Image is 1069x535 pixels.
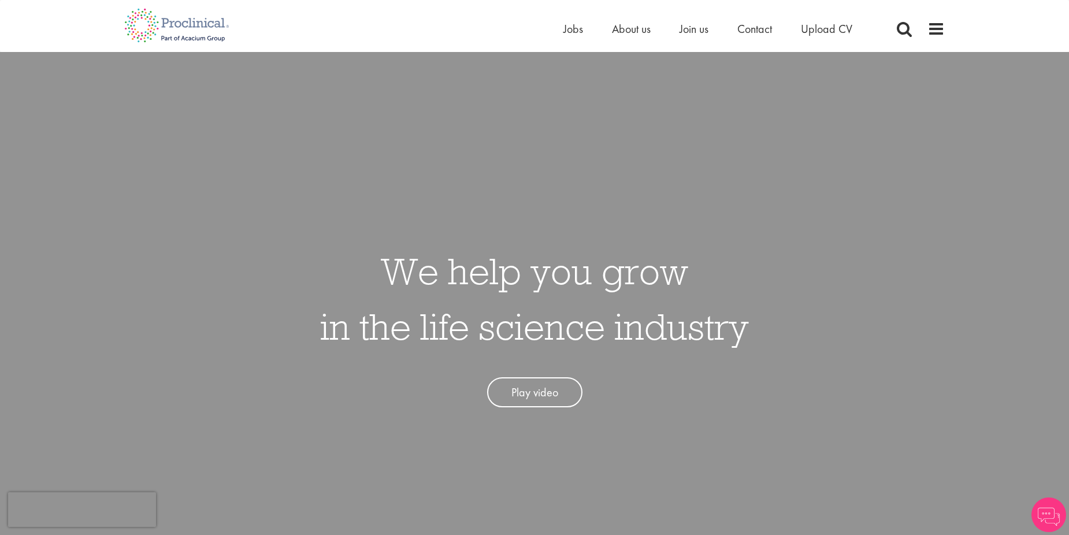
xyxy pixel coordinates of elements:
a: Contact [737,21,772,36]
a: Join us [680,21,708,36]
img: Chatbot [1031,497,1066,532]
h1: We help you grow in the life science industry [320,243,749,354]
a: Upload CV [801,21,852,36]
a: Play video [487,377,582,408]
a: Jobs [563,21,583,36]
a: About us [612,21,651,36]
